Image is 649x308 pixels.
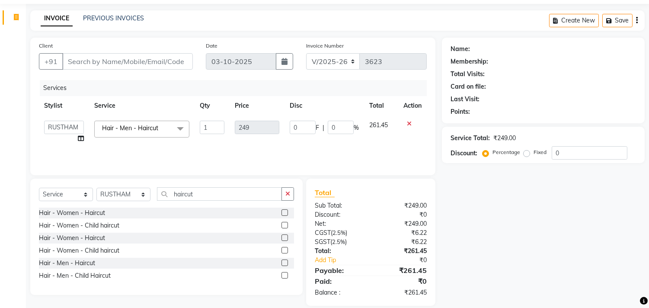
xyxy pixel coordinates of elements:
[451,107,470,116] div: Points:
[308,210,371,219] div: Discount:
[308,288,371,297] div: Balance :
[323,123,324,132] span: |
[364,96,398,115] th: Total
[308,219,371,228] div: Net:
[451,45,470,54] div: Name:
[354,123,359,132] span: %
[39,53,63,70] button: +91
[39,271,111,280] div: Hair - Men - Child Haircut
[308,228,371,237] div: ( )
[371,228,434,237] div: ₹6.22
[451,57,488,66] div: Membership:
[371,201,434,210] div: ₹249.00
[332,238,345,245] span: 2.5%
[602,14,633,27] button: Save
[316,123,319,132] span: F
[315,238,330,246] span: SGST
[371,247,434,256] div: ₹261.45
[371,265,434,276] div: ₹261.45
[285,96,364,115] th: Disc
[369,121,388,129] span: 261.45
[451,70,485,79] div: Total Visits:
[39,209,105,218] div: Hair - Women - Haircut
[308,276,371,286] div: Paid:
[371,219,434,228] div: ₹249.00
[40,80,433,96] div: Services
[308,265,371,276] div: Payable:
[102,124,158,132] span: Hair - Men - Haircut
[493,134,516,143] div: ₹249.00
[451,149,477,158] div: Discount:
[89,96,195,115] th: Service
[398,96,427,115] th: Action
[371,210,434,219] div: ₹0
[381,256,434,265] div: ₹0
[158,124,162,132] a: x
[308,256,381,265] a: Add Tip
[451,95,480,104] div: Last Visit:
[315,229,331,237] span: CGST
[83,14,144,22] a: PREVIOUS INVOICES
[195,96,230,115] th: Qty
[371,288,434,297] div: ₹261.45
[157,187,282,201] input: Search or Scan
[371,237,434,247] div: ₹6.22
[534,148,547,156] label: Fixed
[39,246,119,255] div: Hair - Women - Child haircut
[41,11,73,26] a: INVOICE
[332,229,345,236] span: 2.5%
[62,53,193,70] input: Search by Name/Mobile/Email/Code
[39,96,89,115] th: Stylist
[39,234,105,243] div: Hair - Women - Haircut
[308,201,371,210] div: Sub Total:
[230,96,285,115] th: Price
[492,148,520,156] label: Percentage
[371,276,434,286] div: ₹0
[549,14,599,27] button: Create New
[451,82,486,91] div: Card on file:
[39,221,119,230] div: Hair - Women - Child haircut
[306,42,344,50] label: Invoice Number
[206,42,217,50] label: Date
[39,259,95,268] div: Hair - Men - Haircut
[315,188,335,197] span: Total
[451,134,490,143] div: Service Total:
[308,237,371,247] div: ( )
[308,247,371,256] div: Total:
[39,42,53,50] label: Client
